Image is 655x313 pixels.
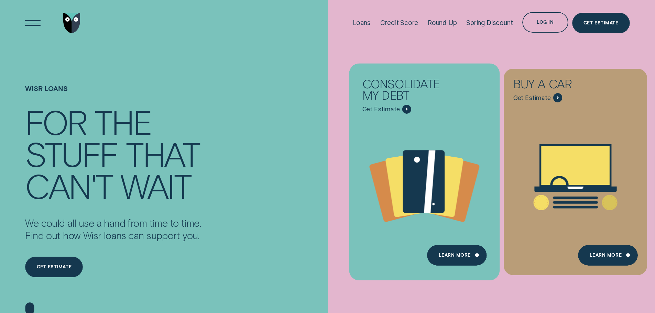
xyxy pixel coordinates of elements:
[513,78,605,93] div: Buy a car
[353,19,371,27] div: Loans
[427,245,487,266] a: Learn more
[25,169,112,201] div: can't
[504,68,647,269] a: Buy a car - Learn more
[25,217,201,242] p: We could all use a hand from time to time. Find out how Wisr loans can support you.
[428,19,457,27] div: Round Up
[25,137,118,169] div: stuff
[513,94,551,102] span: Get Estimate
[362,105,400,113] span: Get Estimate
[353,68,496,269] a: Consolidate my debt - Learn more
[25,105,201,201] h4: For the stuff that can't wait
[572,13,630,33] a: Get Estimate
[25,85,201,105] h1: Wisr loans
[380,19,418,27] div: Credit Score
[95,105,151,137] div: the
[120,169,190,201] div: wait
[63,13,80,33] img: Wisr
[25,105,87,137] div: For
[126,137,199,169] div: that
[25,257,83,277] a: Get estimate
[362,78,454,104] div: Consolidate my debt
[522,12,568,33] button: Log in
[578,245,637,266] a: Learn More
[23,13,43,33] button: Open Menu
[466,19,513,27] div: Spring Discount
